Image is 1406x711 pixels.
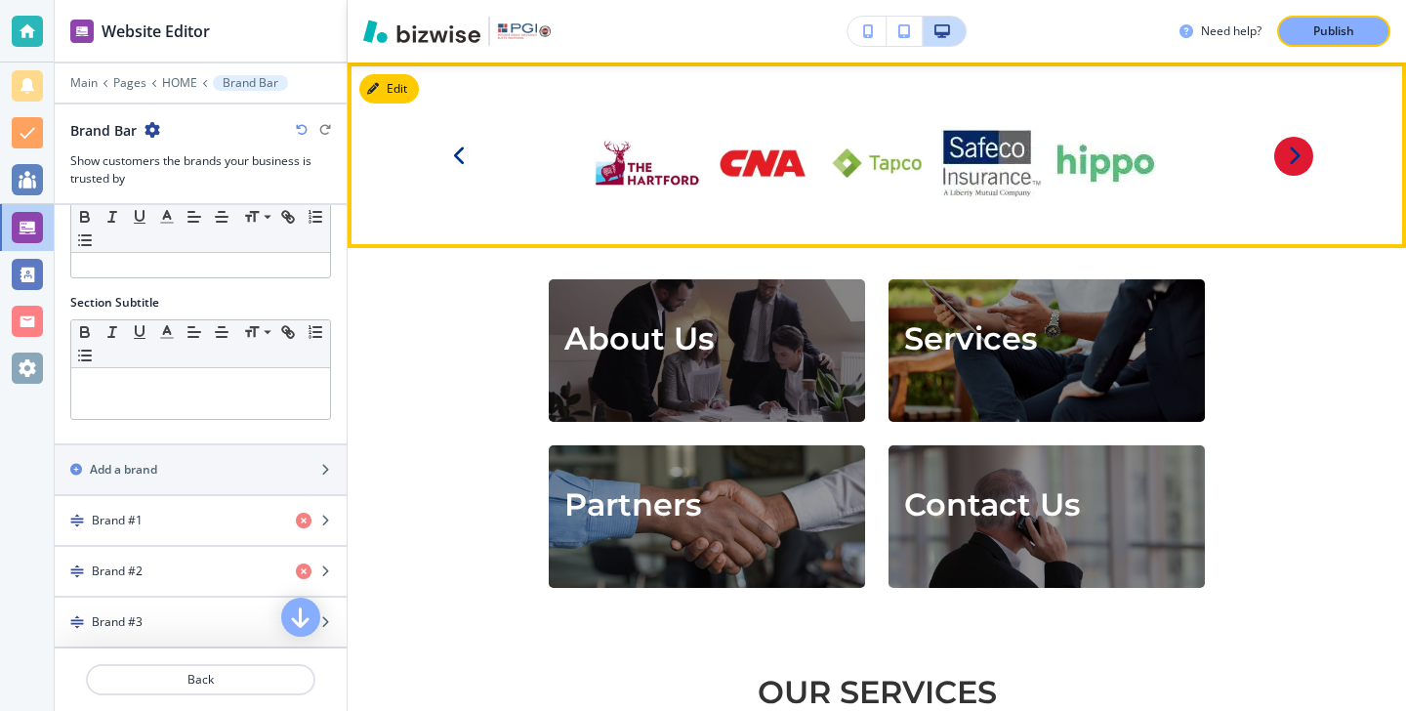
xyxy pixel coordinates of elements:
[88,671,313,689] p: Back
[70,294,159,312] h2: Section Subtitle
[1274,137,1313,176] button: Navigate to next item
[1313,22,1354,40] p: Publish
[55,547,347,598] button: DragBrand #2
[92,512,143,529] h4: Brand #1
[70,152,331,188] h3: Show customers the brands your business is trusted by
[70,565,84,578] img: Drag
[86,664,315,695] button: Back
[162,76,197,90] button: HOME
[440,137,479,176] button: Navigate to previous item
[92,563,143,580] h4: Brand #2
[595,139,702,188] img: Brand bar, brand #1
[102,20,210,43] h2: Website Editor
[498,23,551,40] img: Your Logo
[70,615,84,629] img: Drag
[823,148,930,178] img: Brand bar, brand #3
[70,120,137,141] h2: Brand Bar
[363,20,480,43] img: Bizwise Logo
[70,514,84,527] img: Drag
[1277,16,1390,47] button: Publish
[70,76,98,90] button: Main
[480,674,1274,711] h2: OUR SERVICES
[213,75,288,91] button: Brand Bar
[564,486,701,523] h2: Partners
[904,486,1080,523] h2: Contact Us
[92,613,143,631] h4: Brand #3
[1055,144,1156,183] img: Brand bar, brand #5
[55,496,347,547] button: DragBrand #1
[904,320,1037,357] h2: Services
[55,445,347,494] button: Add a brand
[564,320,714,357] h2: About Us
[113,76,146,90] button: Pages
[709,148,816,178] img: Brand bar, brand #2
[359,74,419,104] button: Edit
[55,598,347,648] button: DragBrand #3
[1201,22,1261,40] h3: Need help?
[223,76,278,90] p: Brand Bar
[941,126,1042,201] img: Brand bar, brand #4
[70,20,94,43] img: editor icon
[90,461,157,479] h2: Add a brand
